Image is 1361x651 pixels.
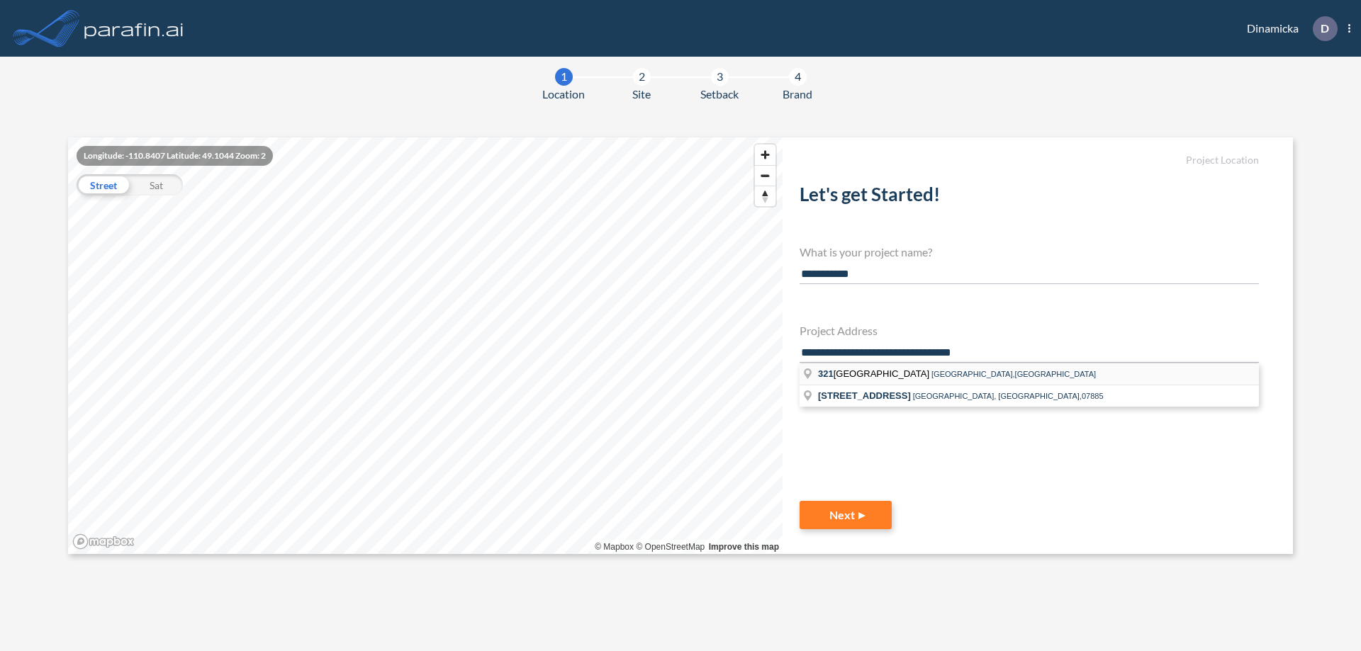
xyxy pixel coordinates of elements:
span: Site [632,86,651,103]
div: 3 [711,68,729,86]
h4: What is your project name? [800,245,1259,259]
span: [GEOGRAPHIC_DATA], [GEOGRAPHIC_DATA],07885 [913,392,1104,400]
span: 321 [818,368,834,379]
button: Zoom out [755,165,775,186]
a: Mapbox [595,542,634,552]
div: Longitude: -110.8407 Latitude: 49.1044 Zoom: 2 [77,146,273,166]
div: Sat [130,174,183,196]
span: Setback [700,86,739,103]
button: Zoom in [755,145,775,165]
h5: Project Location [800,154,1259,166]
div: 2 [633,68,651,86]
canvas: Map [68,137,783,554]
p: D [1321,22,1329,35]
img: logo [82,14,186,43]
span: Brand [783,86,812,103]
a: Mapbox homepage [72,533,135,550]
span: [GEOGRAPHIC_DATA],[GEOGRAPHIC_DATA] [931,370,1096,378]
h4: Project Address [800,324,1259,337]
div: 4 [789,68,807,86]
a: Improve this map [709,542,779,552]
div: 1 [555,68,573,86]
div: Dinamicka [1226,16,1350,41]
div: Street [77,174,130,196]
a: OpenStreetMap [636,542,705,552]
span: [STREET_ADDRESS] [818,390,911,401]
h2: Let's get Started! [800,183,1259,211]
button: Reset bearing to north [755,186,775,206]
span: Zoom out [755,166,775,186]
span: [GEOGRAPHIC_DATA] [818,368,931,379]
button: Next [800,501,892,529]
span: Location [542,86,585,103]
